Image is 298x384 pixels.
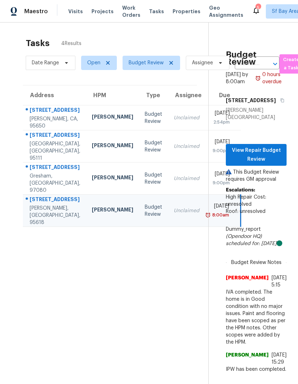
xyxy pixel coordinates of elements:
[226,169,287,183] p: This Budget Review requires GM approval
[122,4,140,19] span: Work Orders
[276,94,285,107] button: Copy Address
[226,289,287,346] span: IVA completed. The home is in Good condition with no major issues. Paint and flooring have been s...
[226,274,269,289] span: [PERSON_NAME]
[226,234,262,239] i: (Opendoor HQ)
[145,111,162,125] div: Budget Review
[226,241,277,246] i: scheduled for: [DATE]
[226,107,287,121] div: [PERSON_NAME][GEOGRAPHIC_DATA]
[272,275,287,288] span: [DATE] 5:15
[92,113,133,122] div: [PERSON_NAME]
[139,85,168,105] th: Type
[91,8,114,15] span: Projects
[174,114,199,121] div: Unclaimed
[30,164,80,173] div: [STREET_ADDRESS]
[30,106,80,115] div: [STREET_ADDRESS]
[168,85,205,105] th: Assignee
[226,209,265,214] span: Roof: unresolved
[129,59,164,66] span: Budget Review
[174,175,199,182] div: Unclaimed
[205,85,241,105] th: Due
[272,353,287,365] span: [DATE] 15:29
[226,71,255,85] div: [DATE] by 8:00am
[23,85,86,105] th: Address
[173,8,200,15] span: Properties
[192,59,213,66] span: Assignee
[87,59,100,66] span: Open
[24,8,48,15] span: Maestro
[226,97,276,104] h5: [STREET_ADDRESS]
[68,8,83,15] span: Visits
[92,206,133,215] div: [PERSON_NAME]
[61,40,81,47] span: 4 Results
[226,51,287,65] h2: Budget Review
[30,205,80,226] div: [PERSON_NAME], [GEOGRAPHIC_DATA], 95618
[205,211,211,219] img: Overdue Alarm Icon
[235,58,259,69] input: Search by address
[145,139,162,154] div: Budget Review
[232,146,281,164] span: View Repair Budget Review
[86,85,139,105] th: HPM
[226,144,287,166] button: View Repair Budget Review
[145,204,162,218] div: Budget Review
[30,173,80,194] div: Gresham, [GEOGRAPHIC_DATA], 97080
[261,71,287,85] div: 0 hours overdue
[30,115,80,130] div: [PERSON_NAME], CA, 95650
[149,9,164,14] span: Tasks
[32,59,59,66] span: Date Range
[30,131,80,140] div: [STREET_ADDRESS]
[145,171,162,186] div: Budget Review
[226,351,269,366] span: [PERSON_NAME]
[226,195,266,207] span: High Repair Cost: unresolved
[30,196,80,205] div: [STREET_ADDRESS]
[255,71,261,85] img: Overdue Alarm Icon
[226,226,287,247] div: Dummy_report
[174,207,199,214] div: Unclaimed
[226,188,255,193] b: Escalations:
[209,4,243,19] span: Geo Assignments
[255,4,260,11] div: 5
[92,174,133,183] div: [PERSON_NAME]
[227,259,286,266] span: Budget Review Notes
[226,366,287,373] span: IPW has been completed.
[30,140,80,162] div: [GEOGRAPHIC_DATA], [GEOGRAPHIC_DATA], 95111
[270,59,280,69] button: Open
[26,40,50,47] h2: Tasks
[174,143,199,150] div: Unclaimed
[92,142,133,151] div: [PERSON_NAME]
